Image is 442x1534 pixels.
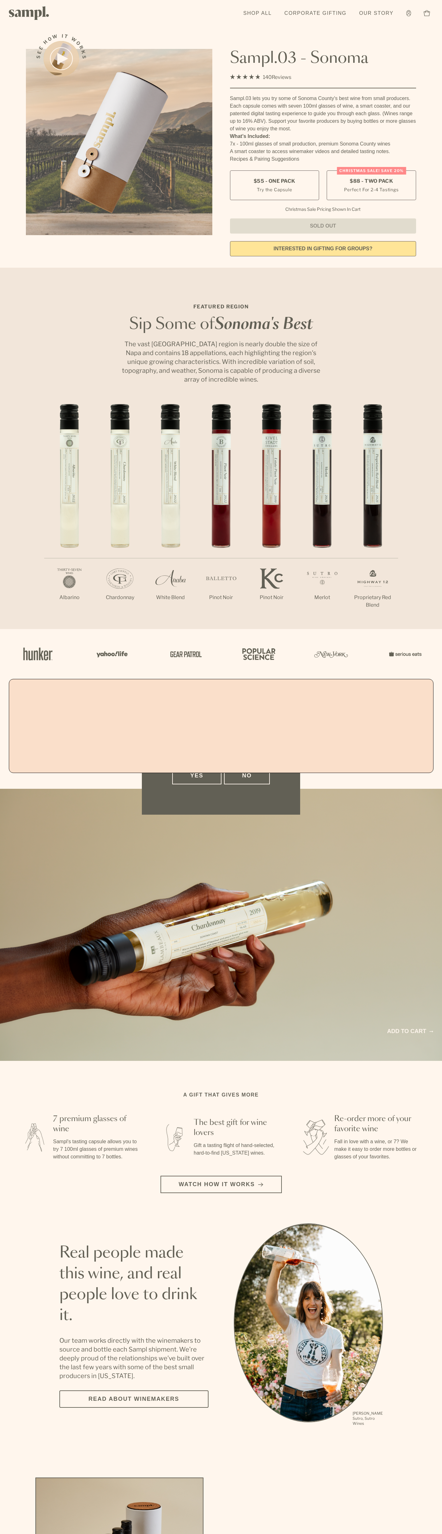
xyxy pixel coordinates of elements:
a: Corporate Gifting [281,6,350,20]
div: Christmas SALE! Save 20% [337,167,406,175]
div: slide 1 [234,1223,383,1427]
p: Pinot Noir [196,594,246,601]
p: Pinot Noir [246,594,297,601]
li: 5 / 7 [246,404,297,621]
button: No [224,767,270,784]
a: interested in gifting for groups? [230,241,416,256]
li: 6 / 7 [297,404,348,621]
p: Albarino [44,594,95,601]
p: [PERSON_NAME] Sutro, Sutro Wines [353,1411,383,1426]
img: Sampl logo [9,6,49,20]
p: Proprietary Red Blend [348,594,398,609]
button: Sold Out [230,218,416,234]
button: See how it works [44,41,79,76]
p: Chardonnay [95,594,145,601]
li: 3 / 7 [145,404,196,621]
p: White Blend [145,594,196,601]
span: $55 - One Pack [254,178,295,185]
ul: carousel [234,1223,383,1427]
li: 2 / 7 [95,404,145,621]
img: Sampl.03 - Sonoma [26,49,212,235]
a: Our Story [356,6,397,20]
small: Perfect For 2-4 Tastings [344,186,398,193]
p: Merlot [297,594,348,601]
a: Add to cart [387,1027,433,1036]
div: 140Reviews [230,73,291,81]
span: $88 - Two Pack [350,178,393,185]
li: 1 / 7 [44,404,95,621]
li: 7 / 7 [348,404,398,629]
small: Try the Capsule [257,186,292,193]
button: Yes [172,767,221,784]
a: Shop All [240,6,275,20]
li: 4 / 7 [196,404,246,621]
